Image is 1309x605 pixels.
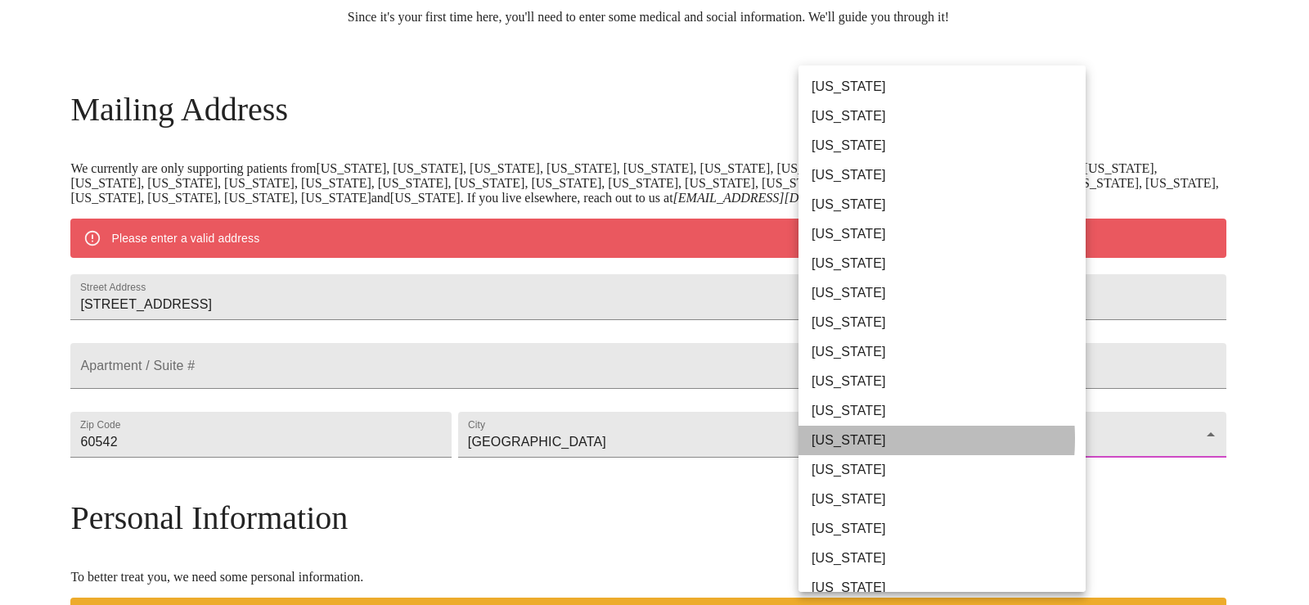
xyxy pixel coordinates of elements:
[798,426,1098,455] li: [US_STATE]
[798,337,1098,367] li: [US_STATE]
[798,455,1098,485] li: [US_STATE]
[798,544,1098,573] li: [US_STATE]
[798,278,1098,308] li: [US_STATE]
[798,219,1098,249] li: [US_STATE]
[798,573,1098,603] li: [US_STATE]
[798,396,1098,426] li: [US_STATE]
[798,514,1098,544] li: [US_STATE]
[798,485,1098,514] li: [US_STATE]
[798,131,1098,160] li: [US_STATE]
[798,102,1098,131] li: [US_STATE]
[798,190,1098,219] li: [US_STATE]
[798,72,1098,102] li: [US_STATE]
[798,367,1098,396] li: [US_STATE]
[798,249,1098,278] li: [US_STATE]
[798,308,1098,337] li: [US_STATE]
[798,160,1098,190] li: [US_STATE]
